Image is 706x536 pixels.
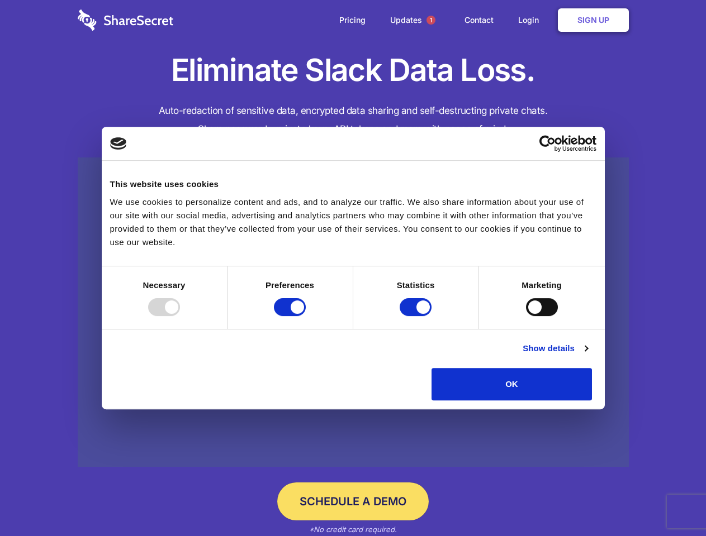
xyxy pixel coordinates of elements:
a: Usercentrics Cookiebot - opens in a new window [499,135,596,152]
strong: Statistics [397,280,435,290]
div: We use cookies to personalize content and ads, and to analyze our traffic. We also share informat... [110,195,596,249]
a: Contact [453,3,505,37]
a: Show details [523,342,587,355]
em: *No credit card required. [309,525,397,534]
strong: Preferences [266,280,314,290]
button: OK [432,368,592,400]
a: Wistia video thumbnail [78,157,629,467]
a: Pricing [328,3,377,37]
h4: Auto-redaction of sensitive data, encrypted data sharing and self-destructing private chats. Shar... [78,102,629,138]
a: Login [507,3,556,37]
a: Sign Up [558,8,629,32]
img: logo-wordmark-white-trans-d4663122ce5f474addd5e946df7df03e33cb6a1c49d2221995e7729f52c070b2.svg [78,9,173,31]
h1: Eliminate Slack Data Loss. [78,50,629,90]
img: logo [110,137,127,150]
strong: Necessary [143,280,186,290]
strong: Marketing [522,280,562,290]
span: 1 [427,16,435,25]
a: Schedule a Demo [277,482,429,520]
div: This website uses cookies [110,178,596,191]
